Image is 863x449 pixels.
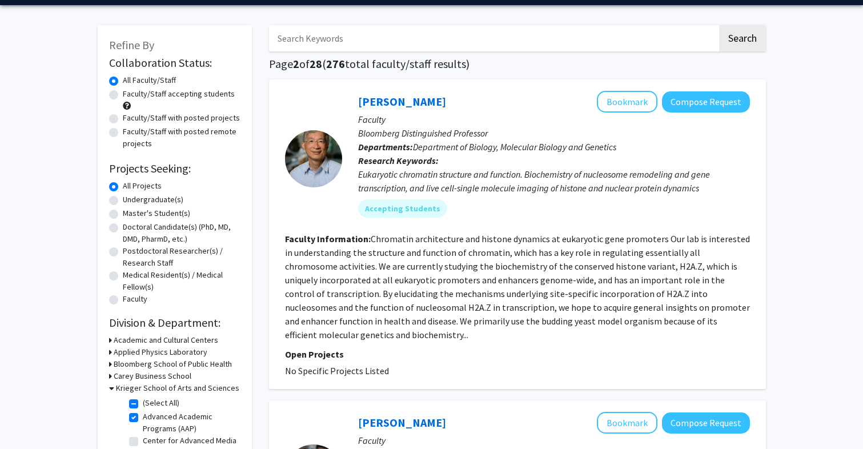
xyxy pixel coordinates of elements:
span: Department of Biology, Molecular Biology and Genetics [413,141,616,153]
button: Search [719,25,766,51]
label: Faculty/Staff accepting students [123,88,235,100]
b: Departments: [358,141,413,153]
span: 28 [310,57,322,71]
button: Compose Request to Juliette Lecomte [662,412,750,434]
label: Doctoral Candidate(s) (PhD, MD, DMD, PharmD, etc.) [123,221,240,245]
h3: Academic and Cultural Centers [114,334,218,346]
h2: Division & Department: [109,316,240,330]
label: (Select All) [143,397,179,409]
label: Undergraduate(s) [123,194,183,206]
p: Faculty [358,434,750,447]
label: Master's Student(s) [123,207,190,219]
button: Add Juliette Lecomte to Bookmarks [597,412,657,434]
h2: Projects Seeking: [109,162,240,175]
span: 276 [326,57,345,71]
b: Faculty Information: [285,233,371,244]
input: Search Keywords [269,25,717,51]
span: No Specific Projects Listed [285,365,389,376]
div: Eukaryotic chromatin structure and function. Biochemistry of nucleosome remodeling and gene trans... [358,167,750,195]
label: Faculty/Staff with posted projects [123,112,240,124]
a: [PERSON_NAME] [358,415,446,430]
label: All Projects [123,180,162,192]
button: Add Carl Wu to Bookmarks [597,91,657,113]
span: 2 [293,57,299,71]
button: Compose Request to Carl Wu [662,91,750,113]
label: All Faculty/Staff [123,74,176,86]
p: Faculty [358,113,750,126]
p: Open Projects [285,347,750,361]
label: Faculty/Staff with posted remote projects [123,126,240,150]
h3: Bloomberg School of Public Health [114,358,232,370]
h3: Carey Business School [114,370,191,382]
h1: Page of ( total faculty/staff results) [269,57,766,71]
h3: Krieger School of Arts and Sciences [116,382,239,394]
b: Research Keywords: [358,155,439,166]
h3: Applied Physics Laboratory [114,346,207,358]
mat-chip: Accepting Students [358,199,447,218]
span: Refine By [109,38,154,52]
label: Postdoctoral Researcher(s) / Research Staff [123,245,240,269]
h2: Collaboration Status: [109,56,240,70]
a: [PERSON_NAME] [358,94,446,109]
label: Medical Resident(s) / Medical Fellow(s) [123,269,240,293]
fg-read-more: Chromatin architecture and histone dynamics at eukaryotic gene promoters Our lab is interested in... [285,233,750,340]
label: Advanced Academic Programs (AAP) [143,411,238,435]
iframe: Chat [9,398,49,440]
label: Faculty [123,293,147,305]
p: Bloomberg Distinguished Professor [358,126,750,140]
